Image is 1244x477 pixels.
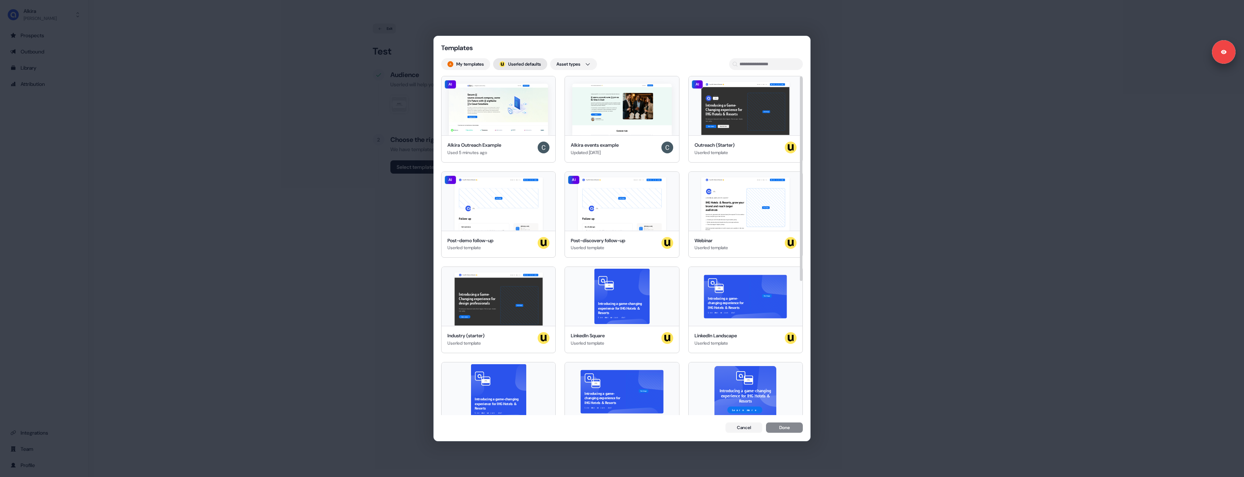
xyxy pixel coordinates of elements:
button: Introducing a game-changing experience for IHG Hotels & ResortsLearn more [688,362,803,449]
img: userled logo [538,237,549,249]
div: ; [499,61,505,67]
div: AI [444,175,456,184]
div: Updated [DATE] [571,149,619,156]
div: Alkira events example [571,142,619,149]
button: Introducing a game-changing experience for IHG Hotels & ResortsSee what we can do!Your image [565,362,679,449]
img: userled logo [661,332,673,344]
div: Userled template [447,340,485,347]
div: Webinar [695,237,728,244]
img: userled logo [785,332,797,344]
img: Apoorva [447,61,453,67]
button: Hey IHG Hotels & Resorts 👋Learn moreBook a demoIntroducing a Game-Changing experience for design ... [441,267,556,353]
img: Alkira Outreach Example [449,84,548,135]
button: Hey IHG Hotels & Resorts 👋Learn moreBook a demoYour imageFollow upKey Challenges Breaking down co... [565,171,679,258]
button: userled logo;Userled defaults [493,58,547,70]
div: Userled template [695,340,737,347]
div: AI [568,175,580,184]
div: Post-discovery follow-up [571,237,625,244]
div: Used 5 minutes ago [447,149,501,156]
button: Alkira events exampleAlkira events exampleUpdated [DATE]Calvin [565,76,679,163]
button: Hey IHG Hotels & Resorts 👋Learn moreBook a demoIntroducing a Game-Changing experience for IHG Hot... [688,76,803,163]
div: Userled template [447,244,493,251]
div: AI [692,80,703,89]
div: Userled template [695,149,735,156]
div: Userled template [571,340,605,347]
button: Cancel [725,422,762,433]
img: Calvin [661,142,673,153]
div: Industry (starter) [447,332,485,340]
button: Hey IHG Hotels & Resorts 👋Learn moreBook a demoLIVE WEBINAR | [DATE] 1PM EST | 10AM PSTIHG Hotels... [688,171,803,258]
img: userled logo [661,237,673,249]
div: LinkedIn Square [571,332,605,340]
img: userled logo [785,142,797,153]
button: My templates [441,58,490,70]
div: Templates [441,43,515,52]
div: Post-demo follow-up [447,237,493,244]
div: Alkira Outreach Example [447,142,501,149]
button: Introducing a game-changing experience for IHG Hotels & ResortsSee what we can do!LinkedIn Square... [565,267,679,353]
img: userled logo [499,61,505,67]
button: Asset types [550,58,597,70]
img: Calvin [538,142,549,153]
button: Hey IHG Hotels & Resorts 👋Learn moreBook a demoYour imageFollow upCall summary Understand what cu... [441,171,556,258]
div: LinkedIn Landscape [695,332,737,340]
img: userled logo [785,237,797,249]
button: Introducing a game-changing experience for IHG Hotels & ResortsSee what we can do!Your imageLinke... [688,267,803,353]
div: AI [444,80,456,89]
div: Userled template [571,244,625,251]
div: Outreach (Starter) [695,142,735,149]
button: Introducing a game-changing experience for IHG Hotels & ResortsSee what we can do! [441,362,556,449]
img: Alkira events example [572,84,671,135]
div: Userled template [695,244,728,251]
button: Alkira Outreach ExampleAIAlkira Outreach ExampleUsed 5 minutes agoCalvin [441,76,556,163]
img: userled logo [538,332,549,344]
